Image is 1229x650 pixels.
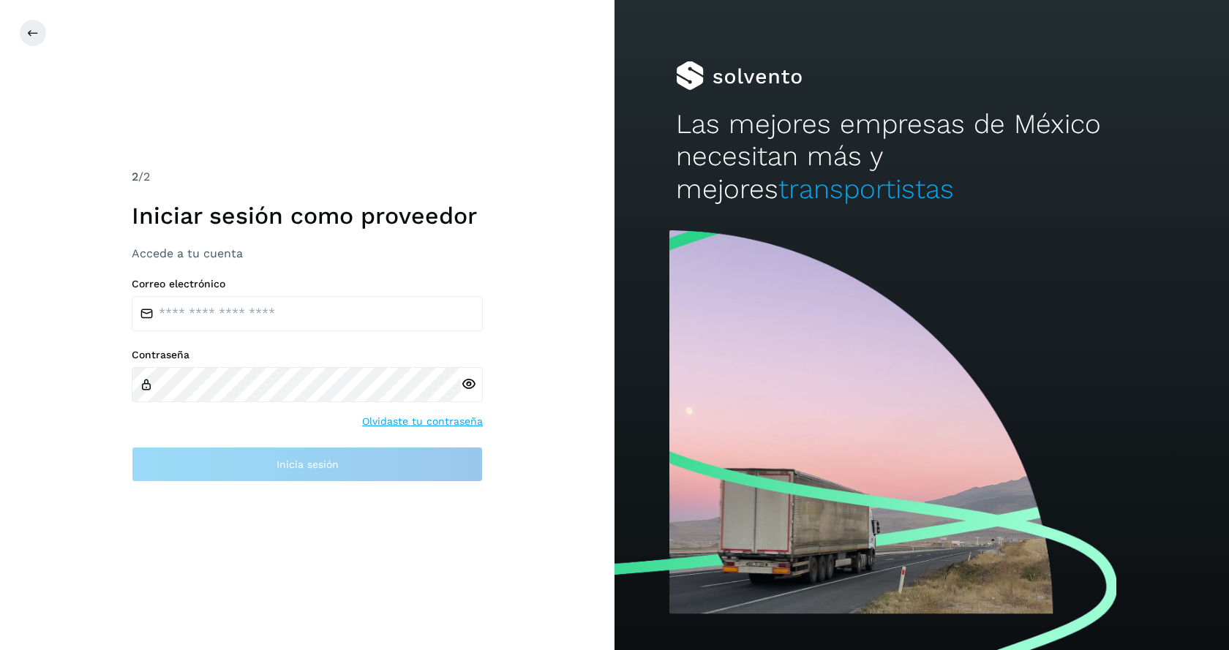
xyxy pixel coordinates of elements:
span: transportistas [778,173,954,205]
label: Contraseña [132,349,483,361]
h1: Iniciar sesión como proveedor [132,202,483,230]
h2: Las mejores empresas de México necesitan más y mejores [676,108,1168,205]
a: Olvidaste tu contraseña [362,414,483,429]
h3: Accede a tu cuenta [132,246,483,260]
span: 2 [132,170,138,184]
label: Correo electrónico [132,278,483,290]
button: Inicia sesión [132,447,483,482]
span: Inicia sesión [277,459,339,469]
div: /2 [132,168,483,186]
